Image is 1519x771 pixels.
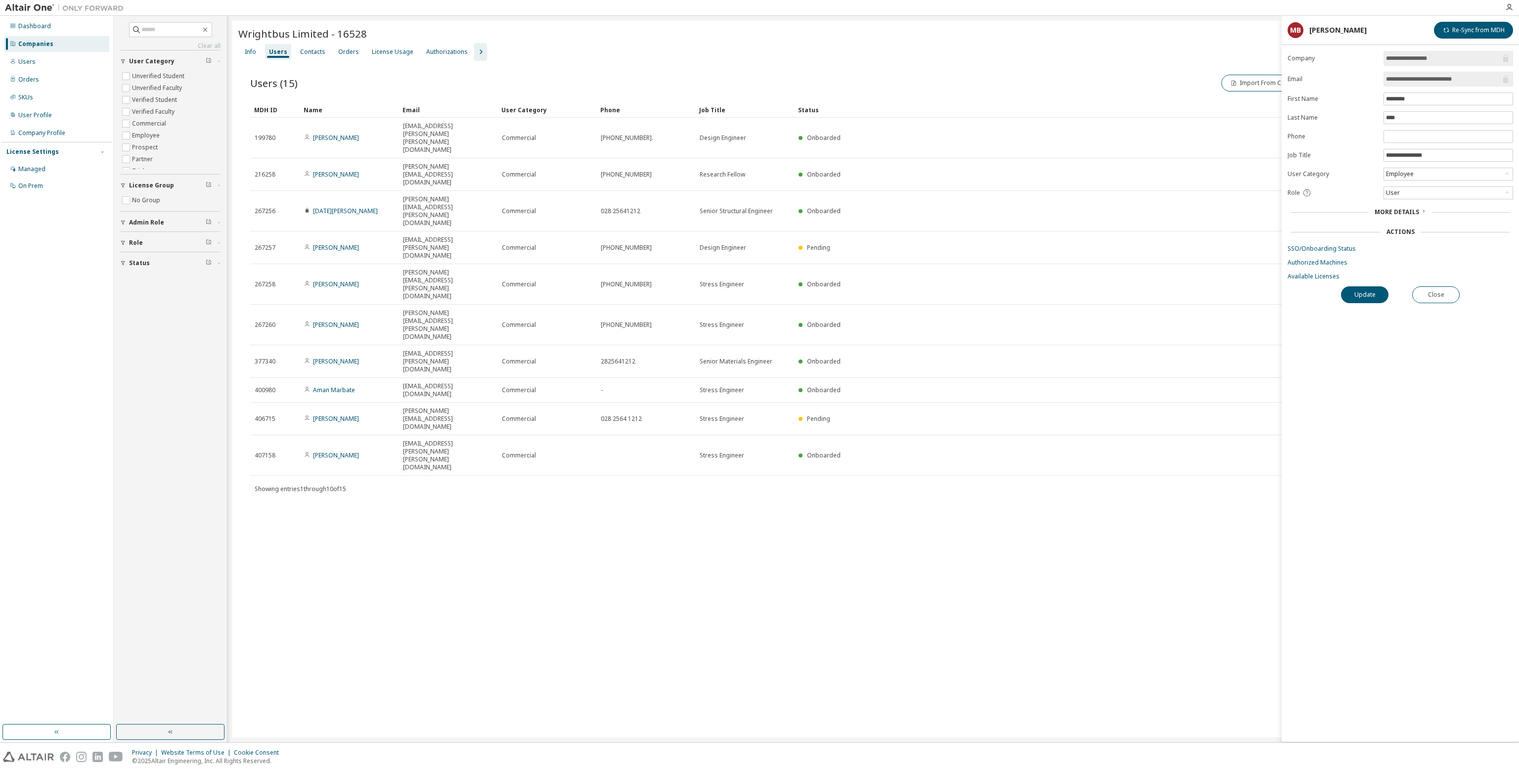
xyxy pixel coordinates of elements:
[403,309,493,341] span: [PERSON_NAME][EMAIL_ADDRESS][PERSON_NAME][DOMAIN_NAME]
[18,111,52,119] div: User Profile
[255,280,275,288] span: 267258
[18,40,53,48] div: Companies
[807,386,841,394] span: Onboarded
[1288,114,1378,122] label: Last Name
[5,3,129,13] img: Altair One
[60,752,70,762] img: facebook.svg
[1386,228,1415,236] div: Actions
[1288,170,1378,178] label: User Category
[1385,169,1415,180] div: Employee
[3,752,54,762] img: altair_logo.svg
[313,280,359,288] a: [PERSON_NAME]
[1288,133,1378,140] label: Phone
[313,357,359,365] a: [PERSON_NAME]
[206,259,212,267] span: Clear filter
[313,386,355,394] a: Aman Marbate
[245,48,256,56] div: Info
[255,485,346,493] span: Showing entries 1 through 10 of 15
[120,42,221,50] a: Clear all
[600,102,691,118] div: Phone
[255,244,275,252] span: 267257
[206,239,212,247] span: Clear filter
[501,102,592,118] div: User Category
[313,320,359,329] a: [PERSON_NAME]
[1288,75,1378,83] label: Email
[601,386,603,394] span: -
[313,243,359,252] a: [PERSON_NAME]
[1384,187,1513,199] div: User
[1341,286,1388,303] button: Update
[129,259,150,267] span: Status
[700,207,773,215] span: Senior Structural Engineer
[132,130,162,141] label: Employee
[1384,168,1513,180] div: Employee
[132,757,285,765] p: © 2025 Altair Engineering, Inc. All Rights Reserved.
[132,70,186,82] label: Unverified Student
[1288,54,1378,62] label: Company
[269,48,287,56] div: Users
[807,207,841,215] span: Onboarded
[807,414,830,423] span: Pending
[132,106,177,118] label: Verified Faculty
[129,181,174,189] span: License Group
[403,269,493,300] span: [PERSON_NAME][EMAIL_ADDRESS][PERSON_NAME][DOMAIN_NAME]
[18,182,43,190] div: On Prem
[18,165,45,173] div: Managed
[255,358,275,365] span: 377340
[502,452,536,459] span: Commercial
[807,320,841,329] span: Onboarded
[502,134,536,142] span: Commercial
[1288,189,1300,197] span: Role
[1288,245,1513,253] a: SSO/Onboarding Status
[132,118,168,130] label: Commercial
[6,148,59,156] div: License Settings
[313,207,378,215] a: [DATE][PERSON_NAME]
[206,57,212,65] span: Clear filter
[129,239,143,247] span: Role
[238,27,367,41] span: Wrightbus Limited - 16528
[807,357,841,365] span: Onboarded
[798,102,1437,118] div: Status
[313,170,359,179] a: [PERSON_NAME]
[601,244,652,252] span: [PHONE_NUMBER]
[403,382,493,398] span: [EMAIL_ADDRESS][DOMAIN_NAME]
[700,452,744,459] span: Stress Engineer
[255,171,275,179] span: 216258
[206,219,212,227] span: Clear filter
[18,93,33,101] div: SKUs
[132,94,179,106] label: Verified Student
[372,48,413,56] div: License Usage
[1412,286,1460,303] button: Close
[502,415,536,423] span: Commercial
[502,244,536,252] span: Commercial
[255,386,275,394] span: 400980
[700,134,746,142] span: Design Engineer
[502,280,536,288] span: Commercial
[132,749,161,757] div: Privacy
[1434,22,1513,39] button: Re-Sync from MDH
[1288,95,1378,103] label: First Name
[1375,208,1419,216] span: More Details
[502,171,536,179] span: Commercial
[700,280,744,288] span: Stress Engineer
[313,414,359,423] a: [PERSON_NAME]
[807,134,841,142] span: Onboarded
[700,415,744,423] span: Stress Engineer
[699,102,790,118] div: Job Title
[132,141,160,153] label: Prospect
[18,58,36,66] div: Users
[255,415,275,423] span: 406715
[250,76,298,90] span: Users (15)
[403,407,493,431] span: [PERSON_NAME][EMAIL_ADDRESS][DOMAIN_NAME]
[601,415,642,423] span: 028 2564 1212
[502,207,536,215] span: Commercial
[255,134,275,142] span: 199780
[601,207,640,215] span: 028 25641212
[313,134,359,142] a: [PERSON_NAME]
[601,134,653,142] span: [PHONE_NUMBER].
[132,165,146,177] label: Trial
[700,321,744,329] span: Stress Engineer
[700,244,746,252] span: Design Engineer
[120,50,221,72] button: User Category
[807,451,841,459] span: Onboarded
